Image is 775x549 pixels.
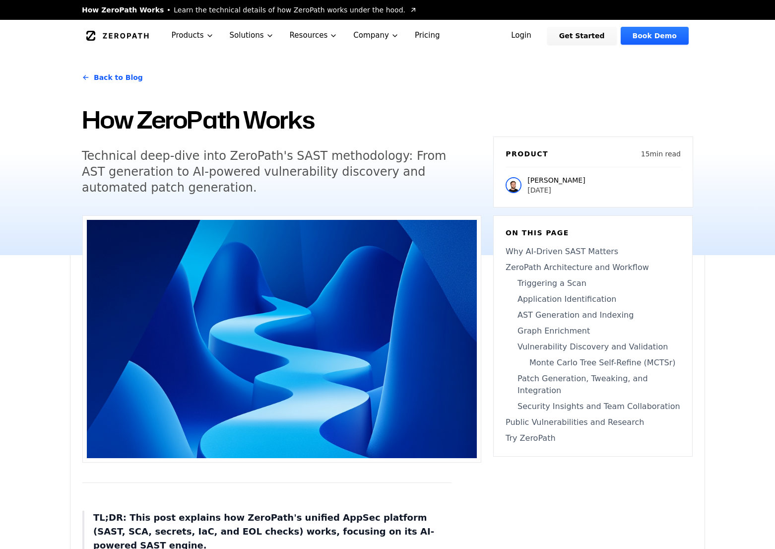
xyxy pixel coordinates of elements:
[506,293,680,305] a: Application Identification
[641,149,681,159] p: 15 min read
[82,5,164,15] span: How ZeroPath Works
[499,27,543,45] a: Login
[506,149,548,159] h6: Product
[621,27,689,45] a: Book Demo
[506,325,680,337] a: Graph Enrichment
[506,177,521,193] img: Raphael Karger
[82,64,143,91] a: Back to Blog
[506,246,680,258] a: Why AI-Driven SAST Matters
[407,20,448,51] a: Pricing
[222,20,282,51] button: Solutions
[506,416,680,428] a: Public Vulnerabilities and Research
[506,401,680,412] a: Security Insights and Team Collaboration
[82,148,463,196] h5: Technical deep-dive into ZeroPath's SAST methodology: From AST generation to AI-powered vulnerabi...
[82,5,417,15] a: How ZeroPath WorksLearn the technical details of how ZeroPath works under the hood.
[527,185,585,195] p: [DATE]
[506,277,680,289] a: Triggering a Scan
[82,103,481,136] h1: How ZeroPath Works
[87,220,477,458] img: How ZeroPath Works
[345,20,407,51] button: Company
[506,432,680,444] a: Try ZeroPath
[70,20,705,51] nav: Global
[547,27,617,45] a: Get Started
[164,20,222,51] button: Products
[506,228,680,238] h6: On this page
[506,262,680,274] a: ZeroPath Architecture and Workflow
[527,175,585,185] p: [PERSON_NAME]
[506,309,680,321] a: AST Generation and Indexing
[506,373,680,397] a: Patch Generation, Tweaking, and Integration
[282,20,346,51] button: Resources
[506,357,680,369] a: Monte Carlo Tree Self-Refine (MCTSr)
[174,5,405,15] span: Learn the technical details of how ZeroPath works under the hood.
[506,341,680,353] a: Vulnerability Discovery and Validation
